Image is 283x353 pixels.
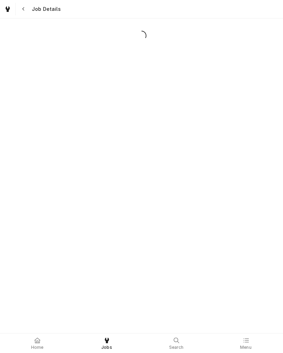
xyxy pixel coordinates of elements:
[142,335,211,352] a: Search
[211,335,280,352] a: Menu
[31,345,44,350] span: Home
[3,335,72,352] a: Home
[30,6,61,13] span: Job Details
[17,3,30,15] button: Navigate back
[169,345,184,350] span: Search
[240,345,252,350] span: Menu
[72,335,141,352] a: Jobs
[1,3,14,15] a: Go to Jobs
[101,345,112,350] span: Jobs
